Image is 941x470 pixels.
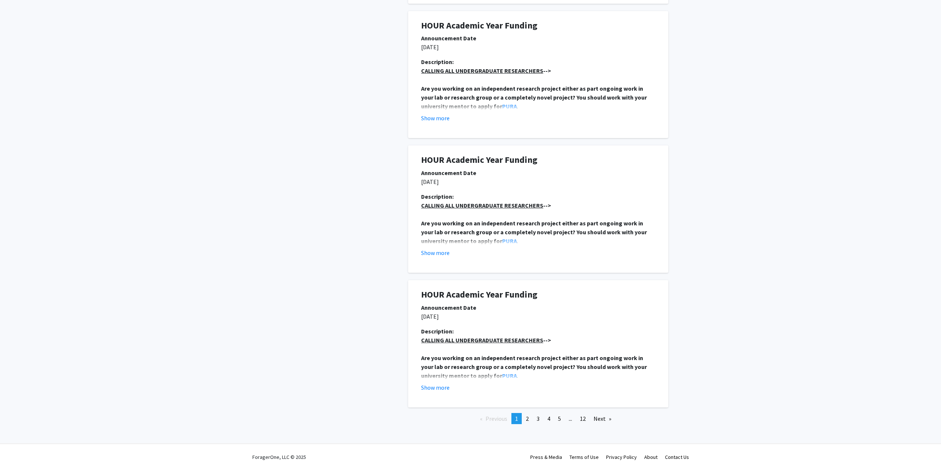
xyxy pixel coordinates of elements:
div: Announcement Date [421,168,655,177]
span: 1 [515,415,518,422]
p: . [421,84,655,111]
div: Description: [421,327,655,336]
div: Description: [421,57,655,66]
button: Show more [421,114,450,122]
a: PURA [502,103,517,110]
button: Show more [421,248,450,257]
a: Next page [590,413,615,424]
span: 2 [526,415,529,422]
ul: Pagination [408,413,668,424]
u: CALLING ALL UNDERGRADUATE RESEARCHERS [421,202,543,209]
u: CALLING ALL UNDERGRADUATE RESEARCHERS [421,336,543,344]
h1: HOUR Academic Year Funding [421,20,655,31]
p: . [421,219,655,245]
div: Announcement Date [421,34,655,43]
span: Previous [485,415,507,422]
strong: --> [421,202,551,209]
a: PURA [502,372,517,379]
a: Terms of Use [569,454,599,460]
u: CALLING ALL UNDERGRADUATE RESEARCHERS [421,67,543,74]
h1: HOUR Academic Year Funding [421,289,655,300]
span: 3 [537,415,540,422]
p: [DATE] [421,43,655,51]
a: Press & Media [530,454,562,460]
span: ... [569,415,572,422]
iframe: Chat [6,437,31,464]
p: [DATE] [421,177,655,186]
a: Contact Us [665,454,689,460]
p: . [421,353,655,380]
div: ForagerOne, LLC © 2025 [252,444,306,470]
strong: --> [421,336,551,344]
strong: Are you working on an independent research project either as part ongoing work in your lab or res... [421,219,648,245]
strong: Are you working on an independent research project either as part ongoing work in your lab or res... [421,354,648,379]
a: Privacy Policy [606,454,637,460]
h1: HOUR Academic Year Funding [421,155,655,165]
span: 4 [547,415,550,422]
strong: --> [421,67,551,74]
strong: Are you working on an independent research project either as part ongoing work in your lab or res... [421,85,648,110]
div: Description: [421,192,655,201]
div: Announcement Date [421,303,655,312]
span: 5 [558,415,561,422]
button: Show more [421,383,450,392]
span: 12 [580,415,586,422]
p: [DATE] [421,312,655,321]
a: PURA [502,237,517,245]
a: About [644,454,658,460]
